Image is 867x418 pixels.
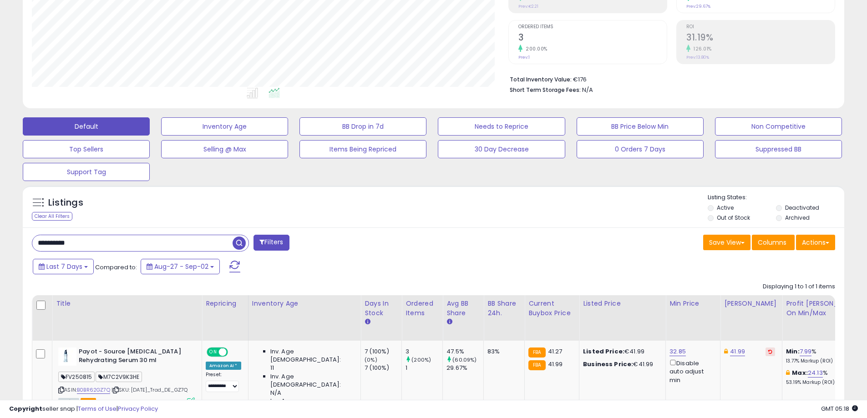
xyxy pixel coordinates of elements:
[112,386,188,393] span: | SKU: [DATE]_Trad_DE_GZ7Q
[96,372,142,382] span: M7C2V9K3HE
[252,299,357,308] div: Inventory Age
[254,235,289,251] button: Filters
[23,117,150,136] button: Default
[548,347,563,356] span: 41.27
[365,364,401,372] div: 7 (100%)
[270,397,354,413] span: Inv. Age [DEMOGRAPHIC_DATA]:
[9,404,42,413] strong: Copyright
[33,259,94,274] button: Last 7 Days
[32,212,72,221] div: Clear All Filters
[365,318,370,326] small: Days In Stock.
[206,299,244,308] div: Repricing
[518,4,538,9] small: Prev: €2.21
[528,360,545,370] small: FBA
[724,299,778,308] div: [PERSON_NAME]
[730,347,745,356] a: 41.99
[518,32,667,45] h2: 3
[686,25,835,30] span: ROI
[81,398,96,406] span: FBA
[56,299,198,308] div: Title
[365,356,377,363] small: (0%)
[522,45,548,52] small: 200.00%
[48,196,83,209] h5: Listings
[703,235,750,250] button: Save View
[77,386,110,394] a: B0BR62GZ7Q
[206,362,241,370] div: Amazon AI *
[548,360,563,368] span: 41.99
[708,193,844,202] p: Listing States:
[528,347,545,358] small: FBA
[583,360,659,368] div: €41.99
[446,318,452,326] small: Avg BB Share.
[792,368,808,377] b: Max:
[365,299,398,318] div: Days In Stock
[78,404,117,413] a: Terms of Use
[715,140,842,158] button: Suppressed BB
[510,86,581,94] b: Short Term Storage Fees:
[577,117,704,136] button: BB Price Below Min
[206,372,241,392] div: Preset:
[270,364,274,372] span: 11
[79,347,189,367] b: Payot - Source [MEDICAL_DATA] Rehydrating Serum 30 ml
[270,373,354,389] span: Inv. Age [DEMOGRAPHIC_DATA]:
[446,347,483,356] div: 47.5%
[438,140,565,158] button: 30 Day Decrease
[227,348,241,356] span: OFF
[752,235,795,250] button: Columns
[46,262,82,271] span: Last 7 Days
[518,25,667,30] span: Ordered Items
[438,117,565,136] button: Needs to Reprice
[299,117,426,136] button: BB Drop in 7d
[406,364,442,372] div: 1
[487,347,517,356] div: 83%
[406,347,442,356] div: 3
[161,117,288,136] button: Inventory Age
[365,347,401,356] div: 7 (100%)
[583,347,659,356] div: €41.99
[577,140,704,158] button: 0 Orders 7 Days
[411,356,431,363] small: (200%)
[686,4,710,9] small: Prev: 29.67%
[452,356,477,363] small: (60.09%)
[518,55,530,60] small: Prev: 1
[669,299,716,308] div: Min Price
[58,347,76,366] img: 21Spk7DVwJL._SL40_.jpg
[686,55,709,60] small: Prev: 13.80%
[717,214,750,222] label: Out of Stock
[786,299,865,318] div: Profit [PERSON_NAME] on Min/Max
[161,140,288,158] button: Selling @ Max
[118,404,158,413] a: Privacy Policy
[786,347,800,356] b: Min:
[758,238,786,247] span: Columns
[800,347,812,356] a: 7.99
[669,358,713,384] div: Disable auto adjust min
[763,282,835,291] div: Displaying 1 to 1 of 1 items
[487,299,521,318] div: BB Share 24h.
[785,204,819,212] label: Deactivated
[583,347,624,356] b: Listed Price:
[270,389,281,397] span: N/A
[786,379,862,386] p: 53.19% Markup (ROI)
[299,140,426,158] button: Items Being Repriced
[717,204,734,212] label: Active
[9,405,158,413] div: seller snap | |
[786,347,862,364] div: %
[58,398,79,406] span: All listings currently available for purchase on Amazon
[406,299,439,318] div: Ordered Items
[154,262,208,271] span: Aug-27 - Sep-02
[796,235,835,250] button: Actions
[446,299,480,318] div: Avg BB Share
[715,117,842,136] button: Non Competitive
[690,45,712,52] small: 126.01%
[141,259,220,274] button: Aug-27 - Sep-02
[821,404,858,413] span: 2025-09-10 05:18 GMT
[270,347,354,364] span: Inv. Age [DEMOGRAPHIC_DATA]:
[58,372,95,382] span: FV250815
[583,360,633,368] b: Business Price:
[23,140,150,158] button: Top Sellers
[208,348,219,356] span: ON
[582,86,593,94] span: N/A
[786,358,862,364] p: 13.77% Markup (ROI)
[95,263,137,272] span: Compared to:
[786,369,862,386] div: %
